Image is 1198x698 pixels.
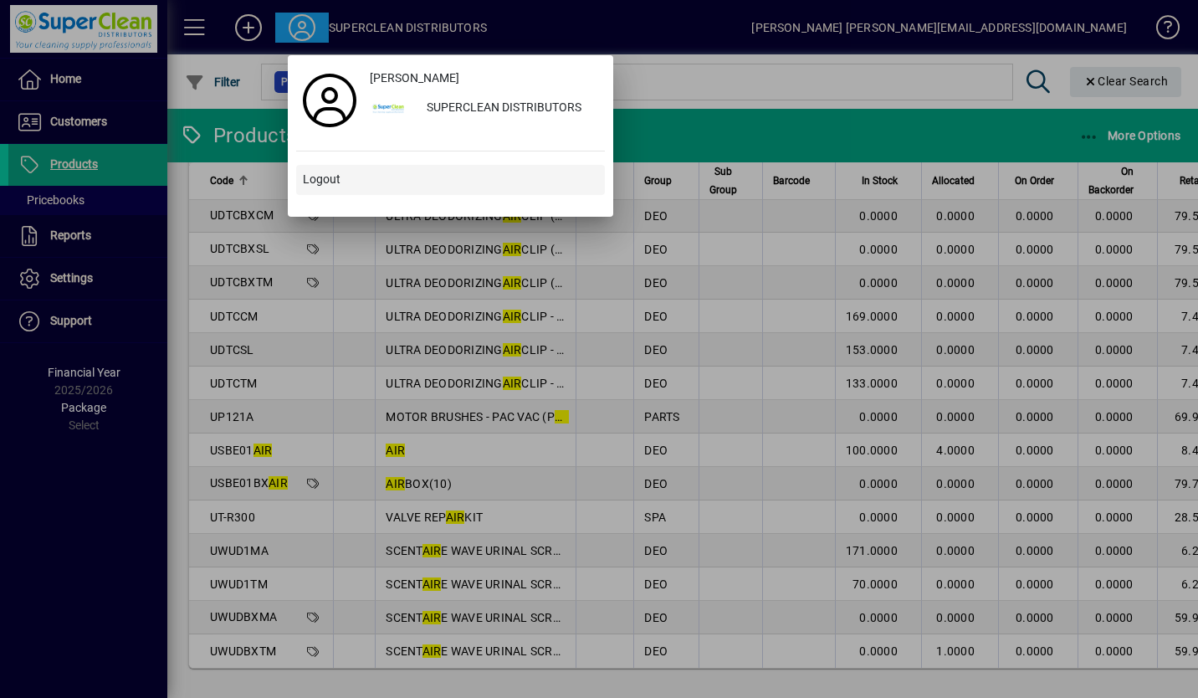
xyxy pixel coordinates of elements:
button: Logout [296,165,605,195]
a: [PERSON_NAME] [363,64,605,94]
button: SUPERCLEAN DISTRIBUTORS [363,94,605,124]
span: Logout [303,171,340,188]
div: SUPERCLEAN DISTRIBUTORS [413,94,605,124]
span: [PERSON_NAME] [370,69,459,87]
a: Profile [296,85,363,115]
